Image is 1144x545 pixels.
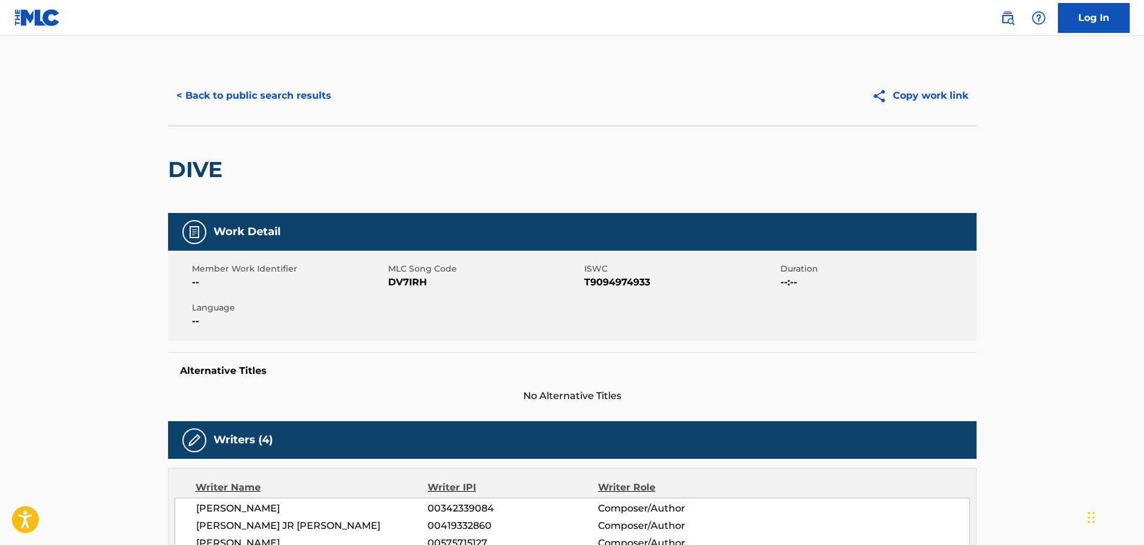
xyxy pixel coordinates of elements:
div: Writer IPI [428,480,598,495]
span: Language [192,302,385,314]
span: T9094974933 [584,275,777,290]
div: Drag [1088,500,1095,535]
div: Writer Name [196,480,428,495]
img: Copy work link [872,89,893,103]
img: Work Detail [187,225,202,239]
button: < Back to public search results [168,81,340,111]
span: -- [192,275,385,290]
span: --:-- [780,275,974,290]
a: Public Search [996,6,1020,30]
h5: Writers (4) [213,433,273,447]
div: Writer Role [598,480,753,495]
span: MLC Song Code [388,263,581,275]
span: [PERSON_NAME] JR [PERSON_NAME] [196,519,428,533]
img: help [1032,11,1046,25]
span: DV7IRH [388,275,581,290]
img: search [1000,11,1015,25]
span: Member Work Identifier [192,263,385,275]
span: 00342339084 [428,501,597,516]
img: Writers [187,433,202,447]
iframe: Chat Widget [1084,488,1144,545]
h5: Work Detail [213,225,280,239]
span: Composer/Author [598,501,753,516]
button: Copy work link [864,81,977,111]
span: -- [192,314,385,328]
span: ISWC [584,263,777,275]
h2: DIVE [168,156,228,183]
span: Duration [780,263,974,275]
div: Help [1027,6,1051,30]
span: No Alternative Titles [168,389,977,403]
h5: Alternative Titles [180,365,965,377]
a: Log In [1058,3,1130,33]
span: 00419332860 [428,519,597,533]
span: [PERSON_NAME] [196,501,428,516]
span: Composer/Author [598,519,753,533]
img: MLC Logo [14,9,60,26]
